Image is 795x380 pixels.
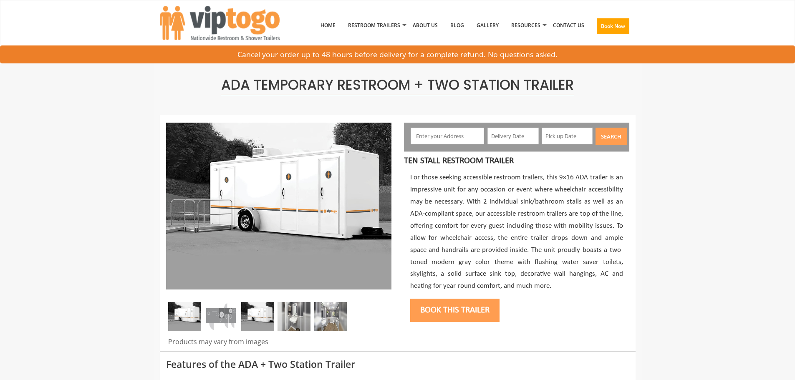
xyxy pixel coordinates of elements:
[444,4,470,47] a: Blog
[166,359,629,370] h3: Features of the ADA + Two Station Trailer
[314,4,342,47] a: Home
[160,6,280,40] img: VIPTOGO
[410,299,500,322] button: Book this trailer
[278,302,310,331] img: Inside view of inside of ADA + 2 with luxury sink and mirror
[314,302,347,331] img: Inside view of ADA+2 in gray with one sink, stall and interior decorations
[241,302,274,331] img: Three restrooms out of which one ADA, one female and one male
[168,302,201,331] img: Three restrooms out of which one ADA, one female and one male
[411,128,484,144] input: Enter your Address
[166,337,391,351] div: Products may vary from images
[596,128,627,145] button: Search
[166,123,391,289] img: Three restrooms out of which one ADA, one female and one male
[505,4,547,47] a: Resources
[221,75,574,95] span: ADA Temporary Restroom + Two Station Trailer
[470,4,505,47] a: Gallery
[542,128,593,144] input: Pick up Date
[406,4,444,47] a: About Us
[591,4,636,52] a: Book Now
[342,4,406,47] a: Restroom Trailers
[547,4,591,47] a: Contact Us
[597,18,629,34] button: Book Now
[204,302,237,331] img: A detailed image of ADA +2 trailer floor plan
[487,128,539,144] input: Delivery Date
[404,156,623,166] h4: Ten Stall Restroom Trailer
[410,172,623,292] p: For those seeking accessible restroom trailers, this 9×16 ADA trailer is an impressive unit for a...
